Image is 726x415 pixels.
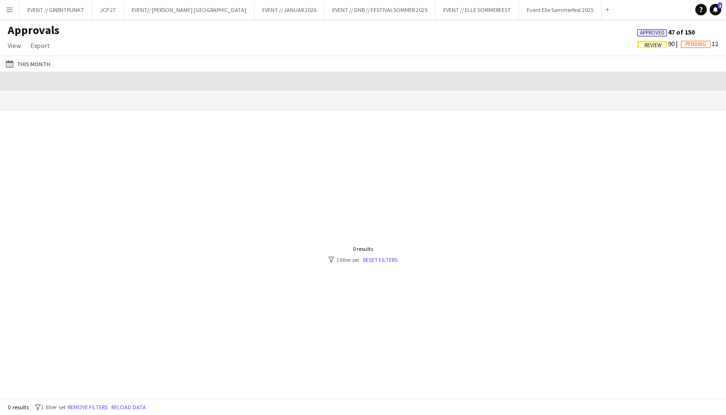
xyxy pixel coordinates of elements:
button: EVENT// [PERSON_NAME] [GEOGRAPHIC_DATA] [124,0,254,19]
button: EVENT // ELLE SOMMERFEST [436,0,519,19]
button: Event Elle Sommerfest 2025 [519,0,602,19]
span: 1 [718,2,722,9]
span: Export [31,41,49,50]
button: EVENT // DNB // FESTIVALSOMMER 2025 [325,0,436,19]
div: 0 results [328,245,398,252]
span: 12 [681,39,718,48]
button: JCP 27 [92,0,124,19]
span: Pending [685,41,706,47]
a: Export [27,39,53,52]
a: 1 [710,4,721,15]
span: View [8,41,21,50]
button: EVENT // JANUAR 2026 [254,0,325,19]
span: 90 [637,39,681,48]
span: Review [644,42,662,48]
button: Reload data [109,402,148,413]
span: Approved [640,30,665,36]
span: 47 of 150 [637,28,695,36]
a: Reset filters [363,256,398,263]
button: Remove filters [66,402,109,413]
button: This Month [4,58,52,70]
button: EVENT // GRØNTPUNKT [20,0,92,19]
a: View [4,39,25,52]
span: 1 filter set [41,403,66,411]
div: 1 filter set [328,256,398,263]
